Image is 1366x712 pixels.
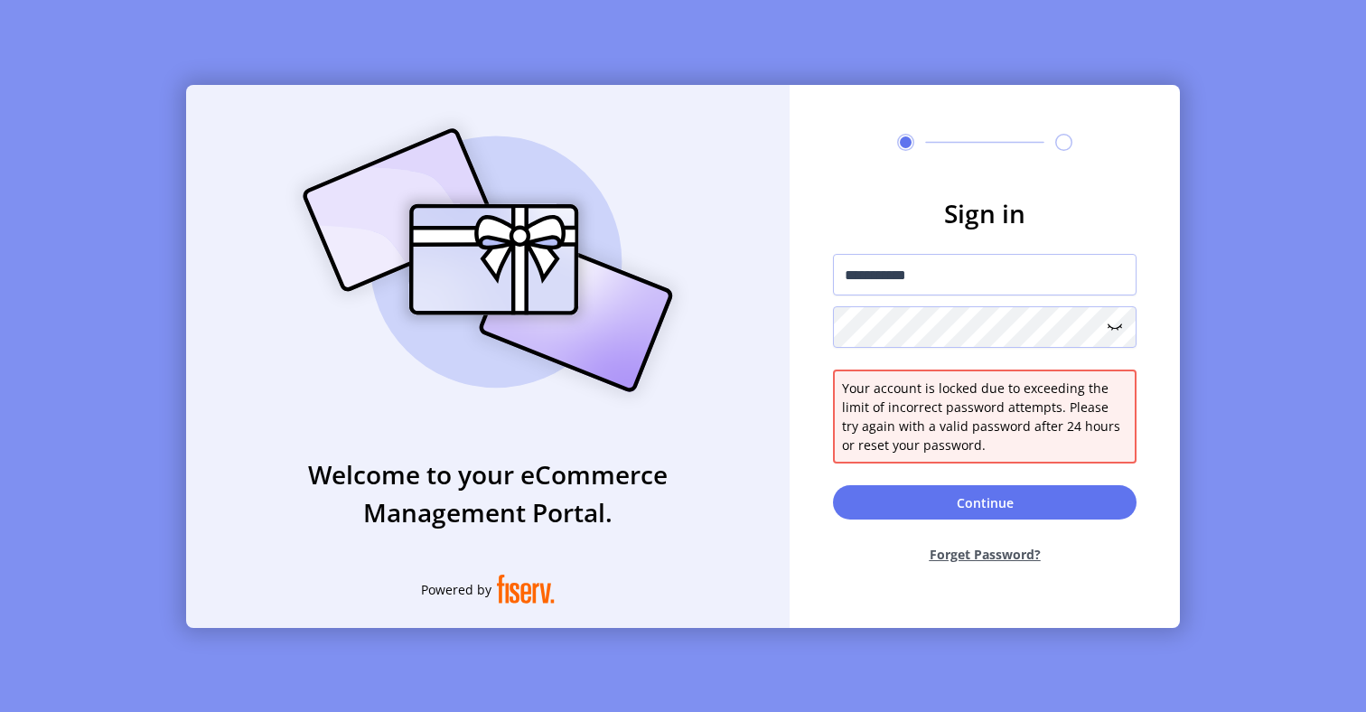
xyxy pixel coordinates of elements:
button: Forget Password? [833,530,1137,578]
button: Continue [833,485,1137,520]
h3: Welcome to your eCommerce Management Portal. [186,455,790,531]
span: Powered by [421,580,491,599]
span: Your account is locked due to exceeding the limit of incorrect password attempts. Please try agai... [842,379,1127,454]
img: card_Illustration.svg [276,108,700,412]
h3: Sign in [833,194,1137,232]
